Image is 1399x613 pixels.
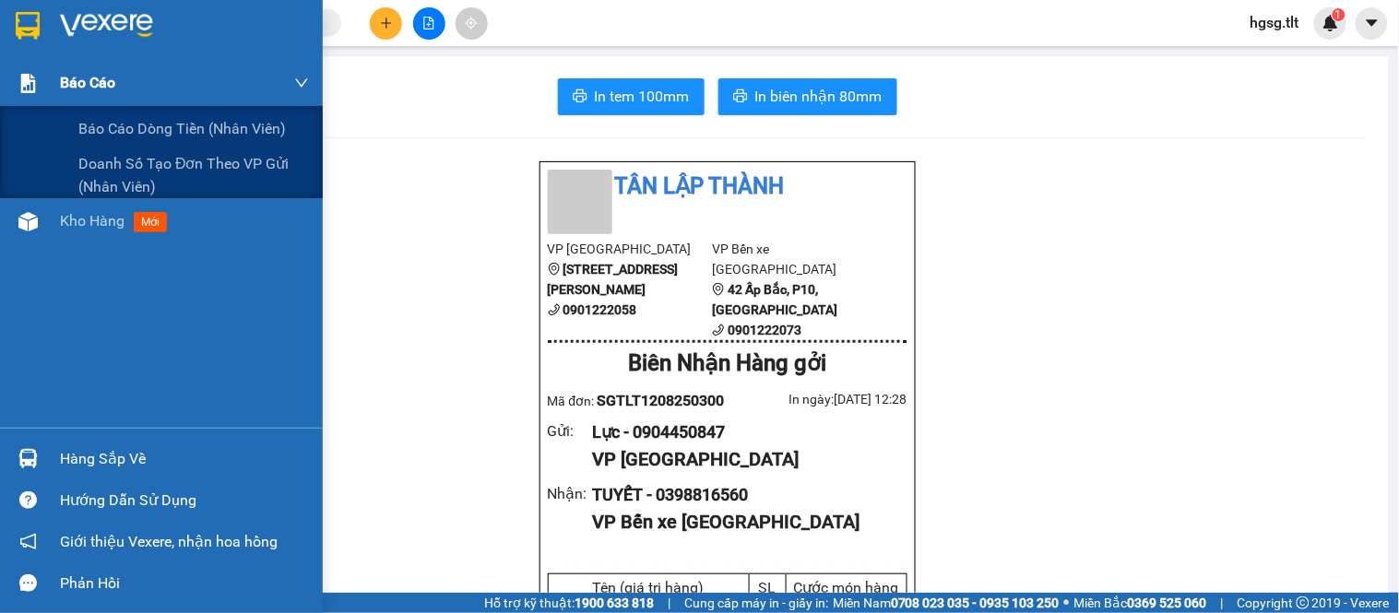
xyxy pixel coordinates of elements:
span: Báo cáo dòng tiền (Nhân Viên) [78,117,286,140]
span: Cung cấp máy in - giấy in: [684,593,828,613]
span: phone [548,303,561,316]
button: aim [456,7,488,40]
span: | [1221,593,1224,613]
div: VP [GEOGRAPHIC_DATA] [592,445,892,474]
div: Nhận : [548,482,593,505]
div: Cước món hàng [791,579,902,596]
button: caret-down [1356,7,1388,40]
span: Báo cáo [60,71,115,94]
div: Gửi : [548,419,593,442]
span: copyright [1297,596,1310,609]
span: environment [548,263,561,276]
div: Tên (giá trị hàng) [553,579,744,596]
strong: 1900 633 818 [575,595,654,610]
span: ⚪️ [1064,599,1070,607]
strong: 0369 525 060 [1128,595,1207,610]
img: solution-icon [18,74,38,93]
button: file-add [413,7,445,40]
img: icon-new-feature [1322,15,1339,31]
b: 42 Ấp Bắc, P10, [GEOGRAPHIC_DATA] [712,282,837,317]
span: Doanh số tạo đơn theo VP gửi (nhân viên) [78,152,309,198]
div: Biên Nhận Hàng gởi [548,347,907,382]
strong: 0708 023 035 - 0935 103 250 [891,595,1060,610]
button: plus [370,7,402,40]
span: mới [134,212,167,232]
span: In biên nhận 80mm [755,85,883,108]
img: warehouse-icon [18,212,38,231]
span: | [668,593,670,613]
li: VP [GEOGRAPHIC_DATA] [548,239,713,259]
span: 1 [1335,8,1342,21]
span: Kho hàng [60,212,124,230]
div: Mã đơn: [548,389,728,412]
div: Hướng dẫn sử dụng [60,487,309,514]
div: SL [754,579,781,596]
div: In ngày: [DATE] 12:28 [728,389,907,409]
div: VP Bến xe [GEOGRAPHIC_DATA] [592,508,892,536]
b: 0901222058 [563,302,637,317]
button: printerIn biên nhận 80mm [718,78,897,115]
span: notification [19,533,37,550]
span: question-circle [19,491,37,509]
img: logo-vxr [16,12,40,40]
span: hgsg.tlt [1236,11,1314,34]
span: SGTLT1208250300 [597,392,724,409]
div: Lực - 0904450847 [592,419,892,445]
span: message [19,574,37,592]
span: down [294,76,309,90]
div: TUYẾT - 0398816560 [592,482,892,508]
b: [STREET_ADDRESS][PERSON_NAME] [548,262,679,297]
span: In tem 100mm [595,85,690,108]
span: Hỗ trợ kỹ thuật: [484,593,654,613]
span: Miền Nam [833,593,1060,613]
li: Tân Lập Thành [548,170,907,205]
span: caret-down [1364,15,1381,31]
span: printer [573,88,587,106]
span: plus [380,17,393,29]
span: environment [712,283,725,296]
img: warehouse-icon [18,449,38,468]
sup: 1 [1333,8,1346,21]
span: Miền Bắc [1074,593,1207,613]
span: file-add [422,17,435,29]
li: VP Bến xe [GEOGRAPHIC_DATA] [712,239,877,279]
button: printerIn tem 100mm [558,78,705,115]
b: 0901222073 [728,323,801,337]
span: Giới thiệu Vexere, nhận hoa hồng [60,530,278,553]
span: aim [465,17,478,29]
div: Phản hồi [60,570,309,597]
span: phone [712,324,725,336]
span: printer [733,88,748,106]
div: Hàng sắp về [60,445,309,473]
